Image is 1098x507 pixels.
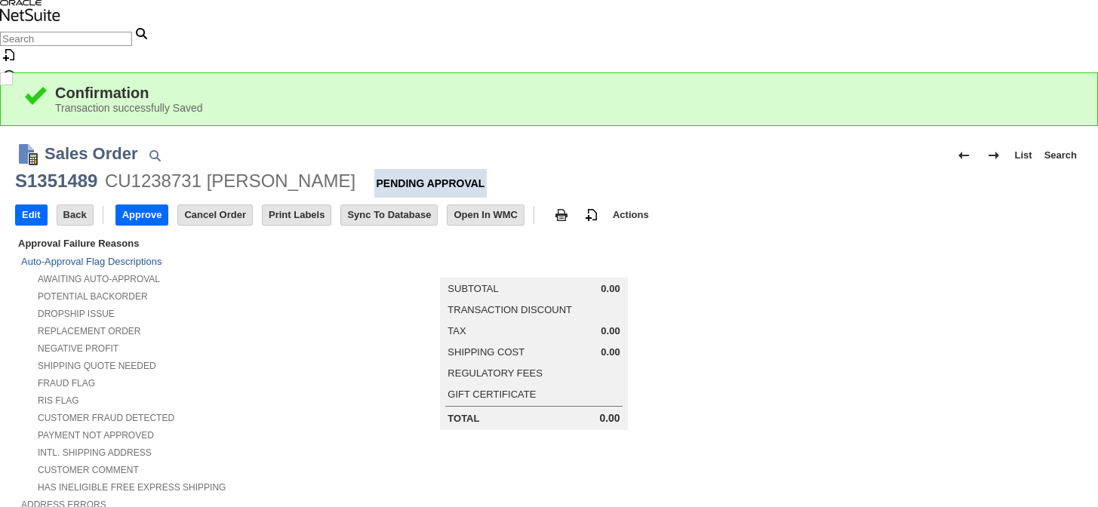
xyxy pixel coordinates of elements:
[583,206,601,224] img: add-record.svg
[1009,143,1038,167] a: List
[116,205,168,225] input: Approve
[38,465,139,475] a: Customer Comment
[374,169,487,198] div: Pending Approval
[38,378,95,389] a: Fraud Flag
[601,346,620,358] span: 0.00
[448,367,542,379] a: Regulatory Fees
[38,430,154,441] a: Payment not approved
[341,205,437,225] input: Sync To Database
[38,361,156,371] a: Shipping Quote Needed
[448,325,466,336] a: Tax
[38,447,152,458] a: Intl. Shipping Address
[15,169,97,193] div: S1351489
[440,253,627,278] caption: Summary
[448,389,536,400] a: Gift Certificate
[38,309,115,319] a: Dropship Issue
[55,102,1075,114] div: Transaction successfully Saved
[38,274,160,284] a: Awaiting Auto-Approval
[38,395,79,406] a: RIS flag
[1038,143,1083,167] a: Search
[178,205,252,225] input: Cancel Order
[38,413,174,423] a: Customer Fraud Detected
[38,291,148,302] a: Potential Backorder
[263,205,331,225] input: Print Labels
[38,343,118,354] a: Negative Profit
[985,146,1003,164] img: Next
[132,24,150,42] svg: Search
[57,205,93,225] input: Back
[448,283,498,294] a: Subtotal
[448,304,572,315] a: Transaction Discount
[601,283,620,295] span: 0.00
[38,482,226,493] a: Has Ineligible Free Express Shipping
[448,205,524,225] input: Open In WMC
[38,326,140,336] a: Replacement Order
[448,346,524,358] a: Shipping Cost
[552,206,571,224] img: print.svg
[45,141,138,166] h1: Sales Order
[21,256,161,267] a: Auto-Approval Flag Descriptions
[955,146,973,164] img: Previous
[16,205,47,225] input: Edit
[599,412,620,425] span: 0.00
[448,413,479,424] a: Total
[15,235,365,252] div: Approval Failure Reasons
[607,209,655,220] a: Actions
[601,325,620,337] span: 0.00
[55,84,1075,102] div: Confirmation
[105,169,355,193] div: CU1238731 [PERSON_NAME]
[146,146,164,164] img: Quick Find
